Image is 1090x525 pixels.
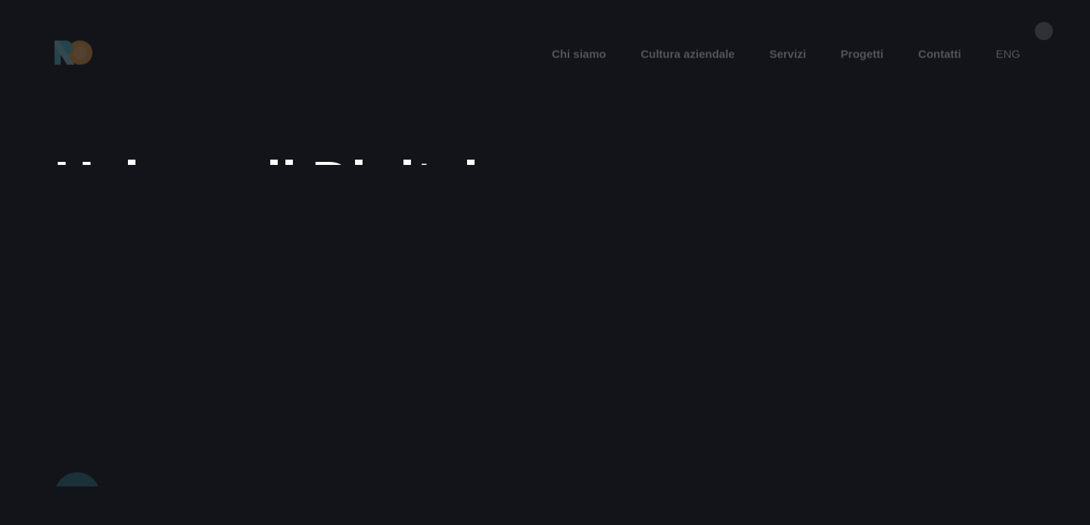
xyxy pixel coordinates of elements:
a: eng [994,46,1022,63]
a: Cultura aziendale [639,46,736,63]
a: Chi siamo [550,46,608,63]
img: Ride On Agency [54,41,92,65]
button: Scopri di più [54,472,185,517]
a: Servizi [768,46,807,63]
a: Progetti [839,46,886,63]
a: Contatti [917,46,963,63]
div: Usiamo il Digital per [54,151,624,211]
a: Scopri di più [54,454,185,517]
